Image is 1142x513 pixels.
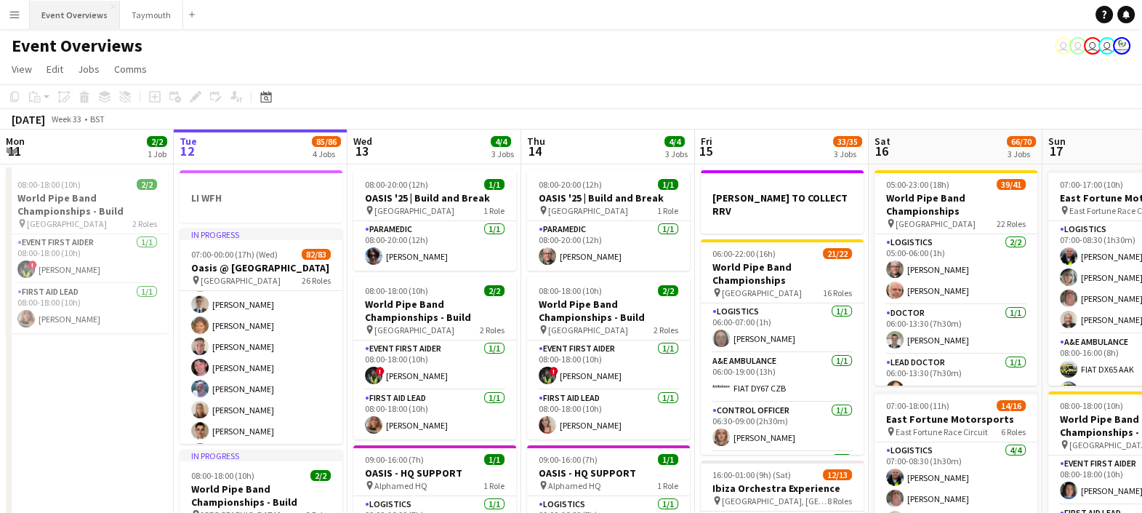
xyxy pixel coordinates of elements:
app-card-role: Lead Doctor1/106:00-13:30 (7h30m)[PERSON_NAME] [874,354,1037,404]
div: 4 Jobs [313,148,340,159]
span: 14/16 [997,400,1026,411]
h3: Ibiza Orchestra Experience [701,482,864,495]
span: 8 Roles [827,496,852,506]
app-card-role: Control Officer1/106:30-09:00 (2h30m)[PERSON_NAME] [701,402,864,452]
span: Tue [180,135,197,148]
div: In progress07:00-00:00 (17h) (Wed)82/83Oasis @ [GEOGRAPHIC_DATA] [GEOGRAPHIC_DATA]26 Roles[PERSON... [180,228,342,444]
app-job-card: LI WFH [180,170,342,223]
span: ! [376,367,385,375]
app-user-avatar: Operations Manager [1113,37,1130,55]
div: BST [90,114,105,124]
span: 2 Roles [480,325,504,335]
span: 08:00-18:00 (10h) [539,285,602,296]
h3: World Pipe Band Championships [701,261,864,287]
h3: OASIS - HQ SUPPORT [353,466,516,480]
span: 08:00-18:00 (10h) [191,470,254,481]
a: Jobs [72,60,105,79]
span: 12/13 [823,469,852,480]
span: [GEOGRAPHIC_DATA] [548,325,628,335]
span: 1 Role [657,205,678,216]
app-job-card: 08:00-20:00 (12h)1/1OASIS '25 | Build and Break [GEOGRAPHIC_DATA]1 RoleParamedic1/108:00-20:00 (1... [527,170,690,271]
span: 08:00-18:00 (10h) [17,179,81,190]
app-job-card: 06:00-22:00 (16h)21/22World Pipe Band Championships [GEOGRAPHIC_DATA]16 RolesLogistics1/106:00-07... [701,239,864,455]
h1: Event Overviews [12,35,142,57]
button: Event Overviews [30,1,120,29]
span: Wed [353,135,372,148]
span: 15 [699,143,712,159]
span: Alphamed HQ [548,480,601,491]
span: Mon [6,135,25,148]
span: 12 [177,143,197,159]
span: Thu [527,135,545,148]
span: 06:00-22:00 (16h) [712,248,776,259]
span: 4/4 [491,136,511,147]
span: View [12,63,32,76]
h3: OASIS '25 | Build and Break [527,191,690,204]
span: [GEOGRAPHIC_DATA] [896,218,976,229]
div: [PERSON_NAME] TO COLLECT RRV [701,170,864,234]
span: 66/70 [1007,136,1036,147]
span: 33/35 [833,136,862,147]
span: 17 [1046,143,1066,159]
span: 08:00-20:00 (12h) [539,179,602,190]
div: 1 Job [148,148,166,159]
h3: LI WFH [180,191,342,204]
app-user-avatar: Operations Team [1084,37,1101,55]
app-user-avatar: Admin Team [1055,37,1072,55]
h3: World Pipe Band Championships - Build [180,482,342,509]
app-user-avatar: Operations Team [1069,37,1087,55]
span: 13 [351,143,372,159]
span: 1/1 [658,179,678,190]
span: Fri [701,135,712,148]
span: ! [550,367,558,375]
div: 08:00-18:00 (10h)2/2World Pipe Band Championships - Build [GEOGRAPHIC_DATA]2 RolesEvent First Aid... [353,277,516,440]
span: 08:00-20:00 (12h) [365,179,428,190]
span: 1/1 [658,454,678,465]
span: Comms [114,63,147,76]
span: Alphamed HQ [374,480,427,491]
span: 1/1 [484,454,504,465]
span: 09:00-16:00 (7h) [539,454,598,465]
span: 22 Roles [997,218,1026,229]
span: [GEOGRAPHIC_DATA], [GEOGRAPHIC_DATA] [722,496,827,506]
span: 05:00-23:00 (18h) [886,179,949,190]
app-job-card: 08:00-18:00 (10h)2/2World Pipe Band Championships - Build [GEOGRAPHIC_DATA]2 RolesEvent First Aid... [527,277,690,440]
app-card-role: Logistics2/205:00-06:00 (1h)[PERSON_NAME][PERSON_NAME] [874,234,1037,305]
span: East Fortune Race Circuit [896,426,988,437]
div: 08:00-18:00 (10h)2/2World Pipe Band Championships - Build [GEOGRAPHIC_DATA]2 RolesEvent First Aid... [6,170,169,333]
span: 1 Role [483,205,504,216]
div: 3 Jobs [491,148,514,159]
span: 2/2 [147,136,167,147]
span: 14 [525,143,545,159]
h3: World Pipe Band Championships - Build [353,298,516,324]
span: 2/2 [137,179,157,190]
h3: [PERSON_NAME] TO COLLECT RRV [701,191,864,218]
span: 39/41 [997,179,1026,190]
app-job-card: 05:00-23:00 (18h)39/41World Pipe Band Championships [GEOGRAPHIC_DATA]22 RolesLogistics2/205:00-06... [874,170,1037,386]
app-card-role: First Aid Lead1/108:00-18:00 (10h)[PERSON_NAME] [6,284,169,333]
span: 16 [872,143,890,159]
span: 2/2 [484,285,504,296]
div: In progress [180,228,342,240]
span: [GEOGRAPHIC_DATA] [722,287,802,298]
span: 2 Roles [654,325,678,335]
span: Edit [47,63,63,76]
div: [DATE] [12,112,45,127]
span: 2 Roles [132,218,157,229]
span: Jobs [78,63,100,76]
app-card-role: Logistics1/106:00-07:00 (1h)[PERSON_NAME] [701,303,864,353]
app-card-role: Paramedic1/108:00-20:00 (12h)[PERSON_NAME] [527,221,690,271]
span: 85/86 [312,136,341,147]
app-card-role: Doctor1/106:00-13:30 (7h30m)[PERSON_NAME] [874,305,1037,354]
span: [GEOGRAPHIC_DATA] [27,218,107,229]
span: 11 [4,143,25,159]
span: 07:00-00:00 (17h) (Wed) [191,249,278,260]
h3: Oasis @ [GEOGRAPHIC_DATA] [180,261,342,274]
app-card-role: Event First Aider1/108:00-18:00 (10h)![PERSON_NAME] [6,234,169,284]
app-job-card: 08:00-20:00 (12h)1/1OASIS '25 | Build and Break [GEOGRAPHIC_DATA]1 RoleParamedic1/108:00-20:00 (1... [353,170,516,271]
span: 2/2 [658,285,678,296]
